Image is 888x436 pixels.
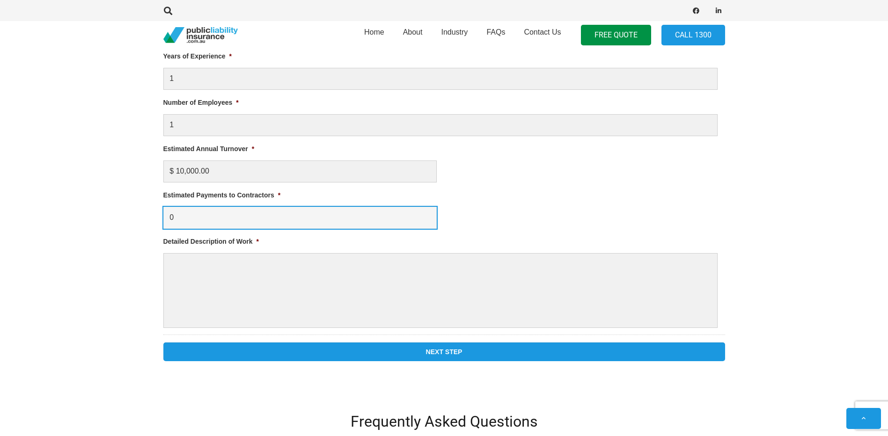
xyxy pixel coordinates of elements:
[163,237,259,246] label: Detailed Description of Work
[364,28,384,36] span: Home
[403,28,423,36] span: About
[163,413,725,430] h2: Frequently Asked Questions
[712,4,725,17] a: LinkedIn
[163,27,238,44] a: pli_logotransparent
[477,18,514,52] a: FAQs
[394,18,432,52] a: About
[441,28,468,36] span: Industry
[661,25,725,46] a: Call 1300
[432,18,477,52] a: Industry
[163,145,255,153] label: Estimated Annual Turnover
[355,18,394,52] a: Home
[690,4,703,17] a: Facebook
[163,342,725,361] input: Next Step
[163,160,437,182] input: Numbers only
[524,28,561,36] span: Contact Us
[163,98,239,107] label: Number of Employees
[846,408,881,429] a: Back to top
[163,52,232,60] label: Years of Experience
[163,207,437,229] input: $
[581,25,651,46] a: FREE QUOTE
[159,7,178,15] a: Search
[514,18,570,52] a: Contact Us
[486,28,505,36] span: FAQs
[163,191,281,199] label: Estimated Payments to Contractors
